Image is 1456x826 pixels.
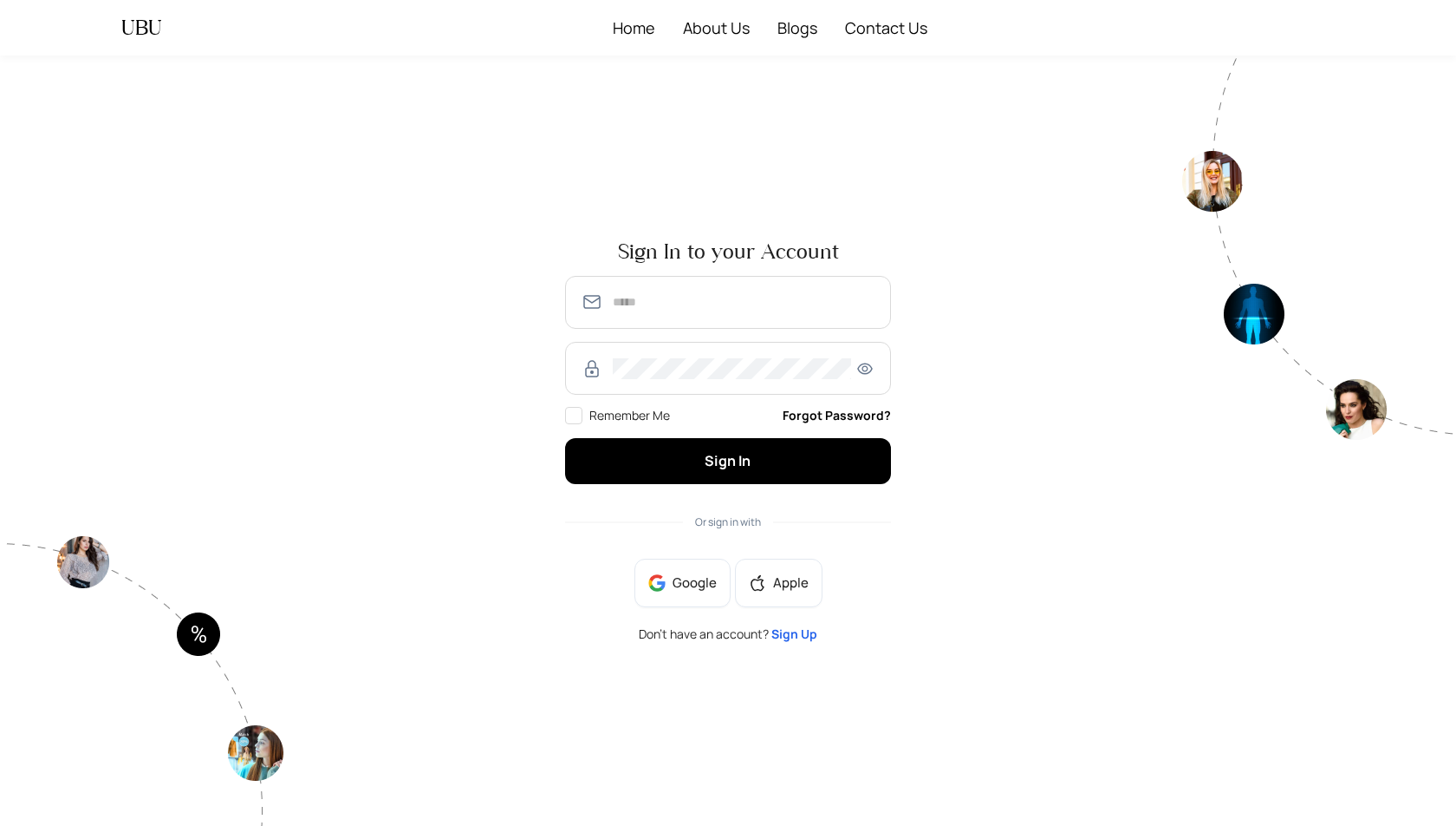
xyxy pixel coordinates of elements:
[783,406,891,425] a: Forgot Password?
[1182,56,1456,440] img: authpagecirlce2-Tt0rwQ38.png
[565,438,891,484] button: Sign In
[705,451,751,470] span: Sign In
[735,559,822,607] button: appleApple
[589,407,670,423] span: Remember Me
[648,574,666,592] img: google-BnAmSPDJ.png
[582,358,602,379] img: RzWbU6KsXbv8M5bTtlu7p38kHlzSfb4MlcTUAAAAASUVORK5CYII=
[695,515,761,529] span: Or sign in with
[749,574,766,592] span: apple
[565,241,891,262] span: Sign In to your Account
[773,574,809,593] span: Apple
[673,574,717,593] span: Google
[634,559,731,607] button: Google
[582,292,602,312] img: SmmOVPU3il4LzjOz1YszJ8A9TzvK+6qU9RAAAAAElFTkSuQmCC
[639,628,817,640] span: Don’t have an account?
[771,626,817,642] a: Sign Up
[855,361,875,377] span: eye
